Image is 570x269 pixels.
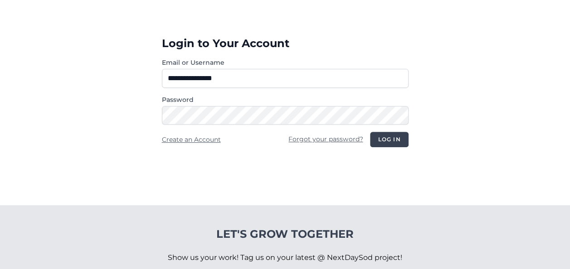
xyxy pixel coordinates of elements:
[162,135,221,144] a: Create an Account
[370,132,408,147] button: Log in
[162,95,409,104] label: Password
[162,58,409,67] label: Email or Username
[162,36,409,51] h3: Login to Your Account
[168,227,402,241] h4: Let's Grow Together
[288,135,363,143] a: Forgot your password?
